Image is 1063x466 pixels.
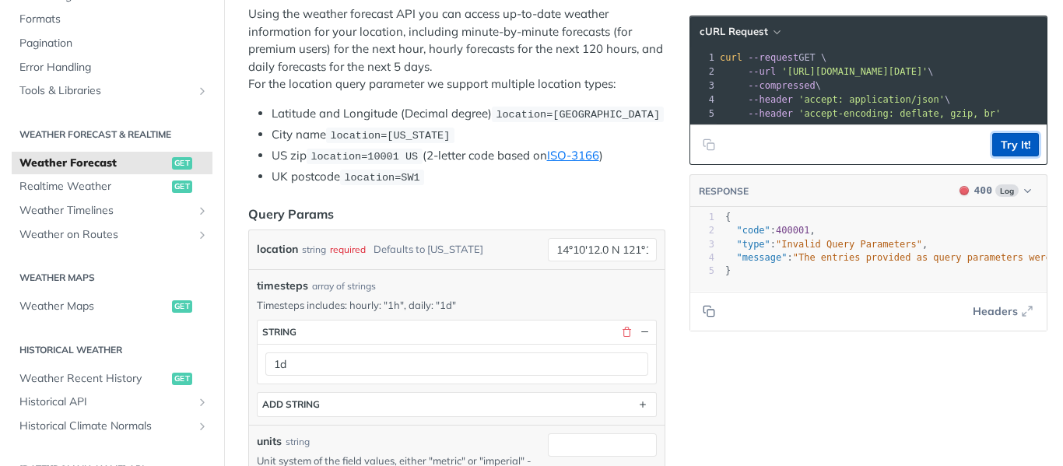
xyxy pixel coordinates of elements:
span: Weather on Routes [19,227,192,243]
h2: Weather Forecast & realtime [12,128,212,142]
a: Weather TimelinesShow subpages for Weather Timelines [12,199,212,222]
div: 1 [690,51,717,65]
span: Formats [19,12,209,27]
span: --header [748,108,793,119]
span: Headers [973,303,1018,320]
a: Formats [12,8,212,31]
button: ADD string [258,393,656,416]
button: Show subpages for Weather on Routes [196,229,209,241]
span: Weather Timelines [19,203,192,219]
div: 4 [690,93,717,107]
span: { [725,212,731,222]
button: 400400Log [952,183,1039,198]
span: Realtime Weather [19,179,168,194]
div: ADD string [262,398,320,410]
span: get [172,300,192,313]
button: cURL Request [694,24,785,40]
span: 'accept-encoding: deflate, gzip, br' [798,108,1001,119]
span: 'accept: application/json' [798,94,945,105]
span: --request [748,52,798,63]
span: \ [720,80,821,91]
button: Copy to clipboard [698,133,720,156]
span: --url [748,66,776,77]
span: : , [725,239,928,250]
h2: Weather Maps [12,271,212,285]
p: Timesteps includes: hourly: "1h", daily: "1d" [257,298,657,312]
a: Weather Mapsget [12,295,212,318]
button: Show subpages for Historical Climate Normals [196,420,209,433]
li: City name [272,126,665,144]
button: Delete [619,325,633,339]
span: Weather Forecast [19,156,168,171]
div: required [330,238,366,261]
button: Show subpages for Historical API [196,396,209,408]
span: get [172,373,192,385]
a: Historical APIShow subpages for Historical API [12,391,212,414]
div: 5 [690,265,714,278]
span: location=SW1 [344,172,419,184]
span: \ [720,66,934,77]
a: Historical Climate NormalsShow subpages for Historical Climate Normals [12,415,212,438]
span: Tools & Libraries [19,83,192,99]
span: 400 [960,186,969,195]
button: Try It! [992,133,1039,156]
div: string [286,435,310,449]
div: 4 [690,251,714,265]
span: GET \ [720,52,826,63]
span: get [172,157,192,170]
span: --compressed [748,80,816,91]
a: Realtime Weatherget [12,175,212,198]
span: "message" [736,252,787,263]
a: Weather Recent Historyget [12,367,212,391]
h2: Historical Weather [12,343,212,357]
span: Historical API [19,394,192,410]
span: Weather Maps [19,299,168,314]
p: Using the weather forecast API you can access up-to-date weather information for your location, i... [248,5,665,93]
div: 3 [690,79,717,93]
span: location=10001 US [310,151,418,163]
label: units [257,433,282,450]
span: 400 [974,184,992,196]
label: location [257,238,298,261]
span: Log [995,184,1019,197]
span: Pagination [19,36,209,51]
button: Headers [964,300,1039,323]
button: Hide [637,325,651,339]
span: '[URL][DOMAIN_NAME][DATE]' [781,66,928,77]
div: 1 [690,211,714,224]
li: Latitude and Longitude (Decimal degree) [272,105,665,123]
div: string [262,326,296,338]
a: ISO-3166 [547,148,599,163]
li: UK postcode [272,168,665,186]
a: Pagination [12,32,212,55]
div: array of strings [312,279,376,293]
span: "Invalid Query Parameters" [776,239,922,250]
a: Weather on RoutesShow subpages for Weather on Routes [12,223,212,247]
a: Weather Forecastget [12,152,212,175]
span: cURL Request [700,25,768,38]
button: Show subpages for Tools & Libraries [196,85,209,97]
div: Query Params [248,205,334,223]
span: --header [748,94,793,105]
div: Defaults to [US_STATE] [374,238,483,261]
li: US zip (2-letter code based on ) [272,147,665,165]
span: Error Handling [19,60,209,75]
span: location=[GEOGRAPHIC_DATA] [496,109,660,121]
div: 2 [690,224,714,237]
div: 2 [690,65,717,79]
span: curl [720,52,742,63]
a: Error Handling [12,56,212,79]
button: string [258,321,656,344]
div: 5 [690,107,717,121]
span: : , [725,225,816,236]
span: \ [720,94,950,105]
div: string [302,238,326,261]
button: RESPONSE [698,184,749,199]
button: Show subpages for Weather Timelines [196,205,209,217]
div: 3 [690,238,714,251]
a: Tools & LibrariesShow subpages for Tools & Libraries [12,79,212,103]
span: 400001 [776,225,809,236]
span: } [725,265,731,276]
button: Copy to clipboard [698,300,720,323]
span: "type" [736,239,770,250]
